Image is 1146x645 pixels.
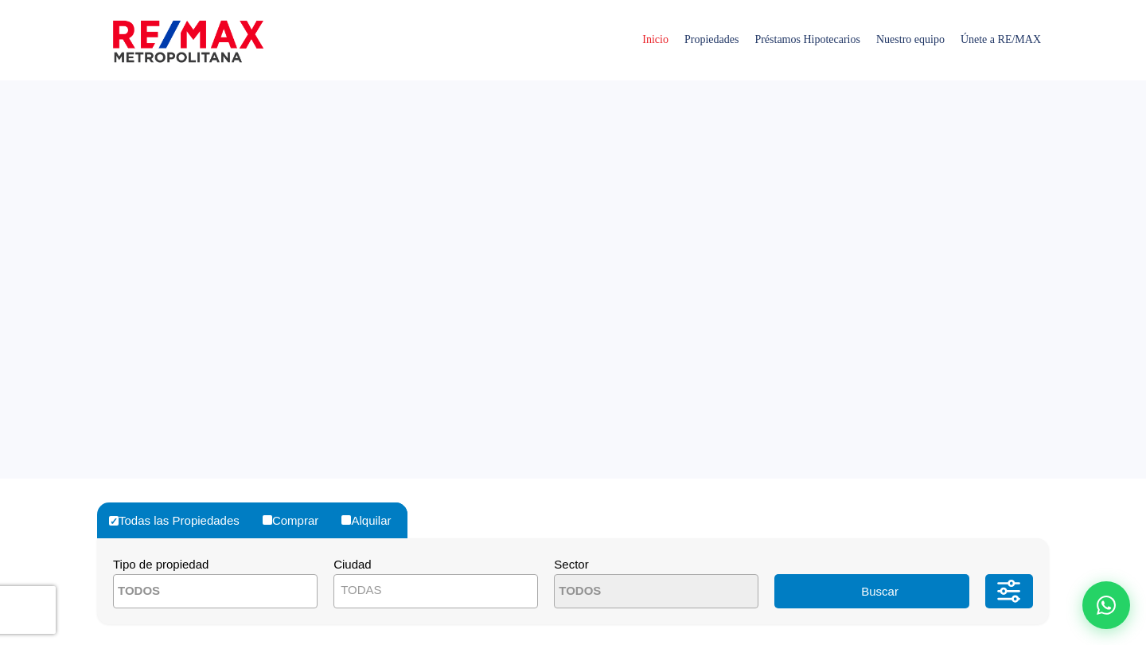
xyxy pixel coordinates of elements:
label: Comprar [259,502,334,538]
span: Inicio [634,16,676,64]
input: Alquilar [341,515,351,525]
textarea: Search [555,575,709,609]
span: Préstamos Hipotecarios [746,16,868,64]
span: Sector [554,557,588,571]
input: Todas las Propiedades [109,516,119,526]
span: TODAS [333,574,538,608]
img: remax-metropolitana-logo [113,18,263,65]
span: TODAS [334,579,537,601]
span: Ciudad [333,557,372,571]
label: Todas las Propiedades [105,502,255,538]
span: Propiedades [676,16,746,64]
textarea: Search [114,575,268,609]
label: Alquilar [337,502,407,538]
span: Nuestro equipo [868,16,953,64]
span: TODAS [341,583,381,596]
span: Únete a RE/MAX [953,16,1049,64]
input: Comprar [263,515,272,525]
button: Buscar [774,574,969,608]
span: Tipo de propiedad [113,557,209,571]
